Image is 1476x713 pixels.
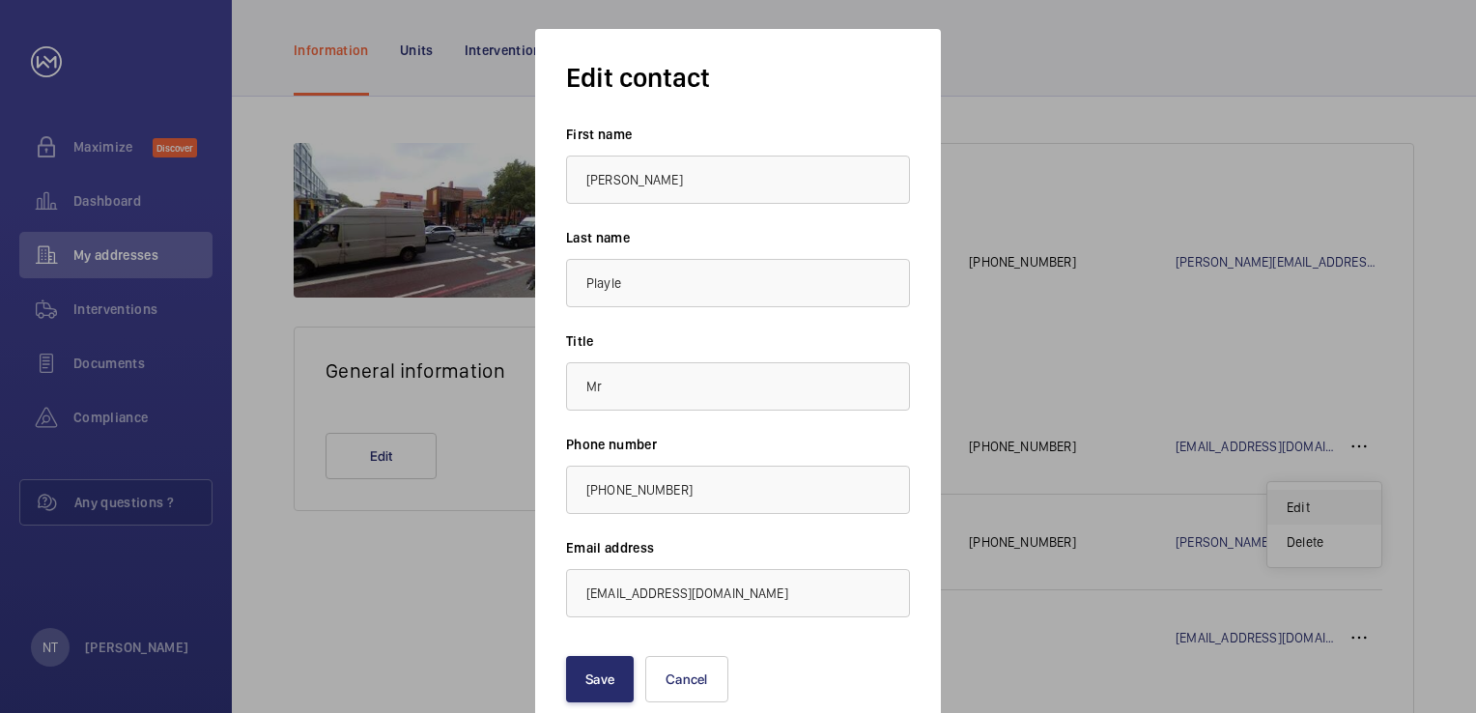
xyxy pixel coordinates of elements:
input: First name [566,156,910,204]
label: First name [566,125,910,144]
input: Email address [566,569,910,617]
label: Phone number [566,435,910,454]
label: Title [566,331,910,351]
h3: Edit contact [566,60,910,96]
button: Save [566,656,634,702]
button: Cancel [645,656,728,702]
input: Phone number [566,466,910,514]
label: Email address [566,538,910,557]
label: Last name [566,228,910,247]
input: Last name [566,259,910,307]
input: Title [566,362,910,411]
